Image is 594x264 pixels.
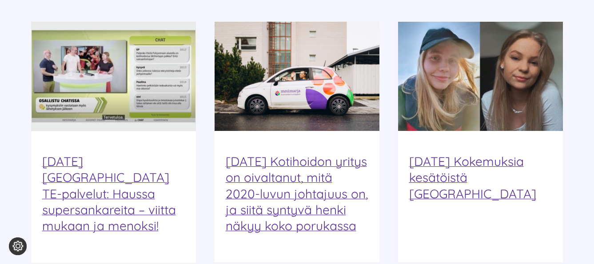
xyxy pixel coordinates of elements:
[42,154,176,233] a: [DATE] [GEOGRAPHIC_DATA] TE-palvelut: Haussa supersankareita – viitta mukaan ja menoksi!
[9,237,27,255] button: Evästeasetukset
[409,154,536,201] a: [DATE] Kokemuksia kesätöistä [GEOGRAPHIC_DATA]
[215,22,379,131] img: Mesimarjan työntekijä Mesimarjan autossa
[226,154,368,233] a: [DATE] Kotihoidon yritys on oivaltanut, mitä 2020-luvun johtajuus on, ja siitä syntyvä henki näky...
[31,22,196,131] img: Kuvakaappaus TE-palveluiden lähetyksestä
[398,22,563,131] img: Kesätyöntekijät Emma ja Roosa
